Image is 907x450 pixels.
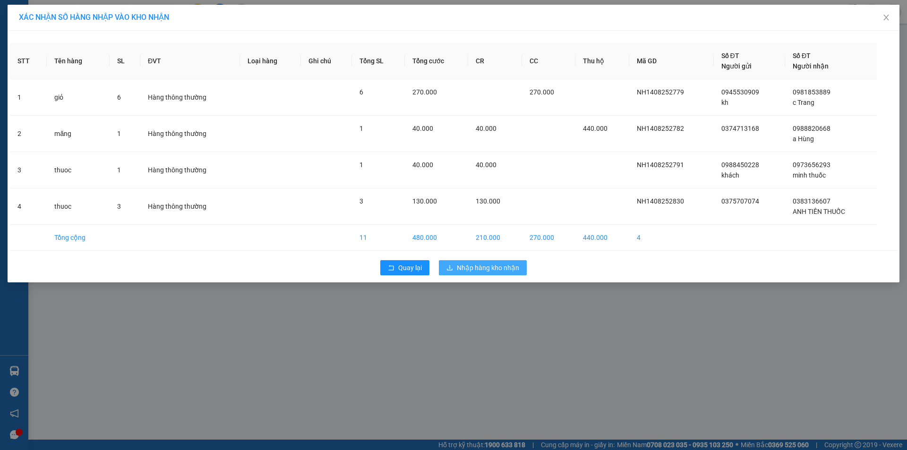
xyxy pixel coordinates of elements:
th: Tổng SL [352,43,405,79]
span: khách [721,171,739,179]
th: Loại hàng [240,43,301,79]
span: 3 [359,197,363,205]
span: Số ĐT [721,52,739,59]
th: CC [522,43,576,79]
span: 1 [117,166,121,174]
td: măng [47,116,110,152]
td: Hàng thông thường [140,79,240,116]
span: 6 [359,88,363,96]
td: 4 [629,225,714,251]
span: 130.000 [476,197,500,205]
span: 3 [117,203,121,210]
span: 6 [117,93,121,101]
span: NH1408252782 [637,125,684,132]
span: rollback [388,264,394,272]
td: 270.000 [522,225,576,251]
td: Hàng thông thường [140,116,240,152]
span: 270.000 [530,88,554,96]
span: 0945530909 [721,88,759,96]
th: STT [10,43,47,79]
td: giỏ [47,79,110,116]
span: 0383136607 [793,197,830,205]
button: rollbackQuay lại [380,260,429,275]
td: 1 [10,79,47,116]
th: CR [468,43,522,79]
th: Thu hộ [575,43,629,79]
span: 40.000 [412,161,433,169]
span: 440.000 [583,125,608,132]
span: 0988820668 [793,125,830,132]
span: a Hùng [793,135,814,143]
button: downloadNhập hàng kho nhận [439,260,527,275]
span: 1 [359,161,363,169]
td: 11 [352,225,405,251]
span: close [882,14,890,21]
td: Hàng thông thường [140,188,240,225]
td: 440.000 [575,225,629,251]
span: Số ĐT [793,52,811,59]
span: 1 [359,125,363,132]
span: Người nhận [793,62,829,70]
span: Nhập hàng kho nhận [457,263,519,273]
th: Mã GD [629,43,714,79]
td: 210.000 [468,225,522,251]
span: download [446,264,453,272]
span: NH1408252791 [637,161,684,169]
span: 0375707074 [721,197,759,205]
span: minh thuốc [793,171,826,179]
span: kh [721,99,728,106]
span: 0374713168 [721,125,759,132]
span: 1 [117,130,121,137]
td: 3 [10,152,47,188]
th: Tổng cước [405,43,468,79]
td: 480.000 [405,225,468,251]
span: 0973656293 [793,161,830,169]
span: XÁC NHẬN SỐ HÀNG NHẬP VÀO KHO NHẬN [19,13,169,22]
th: Ghi chú [301,43,352,79]
th: Tên hàng [47,43,110,79]
button: Close [873,5,899,31]
span: NH1408252830 [637,197,684,205]
span: ANH TIÊN THUỐC [793,208,845,215]
span: Người gửi [721,62,752,70]
td: Tổng cộng [47,225,110,251]
span: 40.000 [476,161,496,169]
td: thuoc [47,152,110,188]
span: 130.000 [412,197,437,205]
td: 2 [10,116,47,152]
span: 40.000 [476,125,496,132]
th: SL [110,43,140,79]
span: 270.000 [412,88,437,96]
td: 4 [10,188,47,225]
th: ĐVT [140,43,240,79]
span: Quay lại [398,263,422,273]
td: Hàng thông thường [140,152,240,188]
span: 0988450228 [721,161,759,169]
td: thuoc [47,188,110,225]
span: 40.000 [412,125,433,132]
span: c Trang [793,99,814,106]
span: 0981853889 [793,88,830,96]
span: NH1408252779 [637,88,684,96]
